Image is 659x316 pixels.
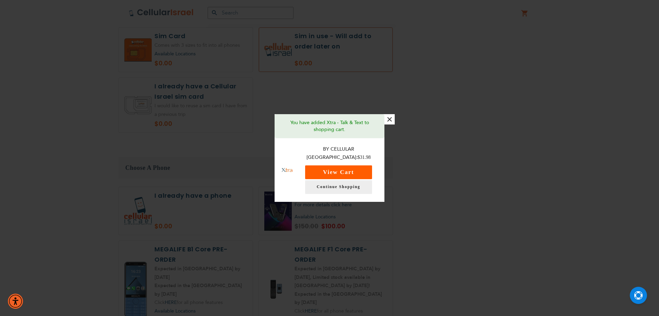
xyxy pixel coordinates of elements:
button: View Cart [305,165,372,179]
span: $31.98 [358,155,371,160]
p: You have added Xtra - Talk & Text to shopping cart. [280,119,379,133]
p: By Cellular [GEOGRAPHIC_DATA]: [300,145,378,162]
a: Continue Shopping [305,180,372,194]
button: × [384,114,395,124]
div: Accessibility Menu [8,294,23,309]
